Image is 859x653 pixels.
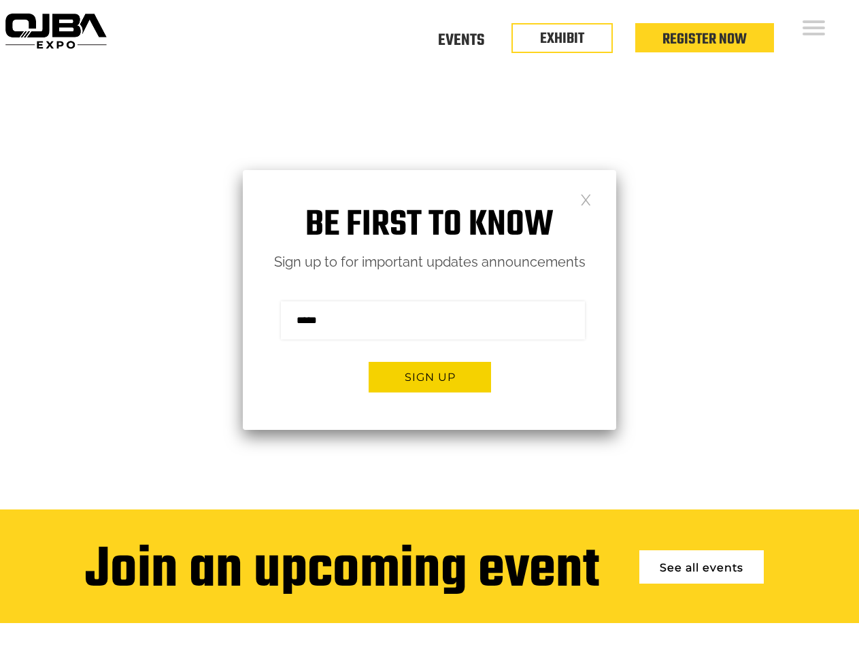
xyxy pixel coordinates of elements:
a: Register Now [662,28,747,51]
button: Sign up [369,362,491,392]
a: Close [580,193,592,205]
a: See all events [639,550,764,584]
h1: Be first to know [243,204,616,247]
a: EXHIBIT [540,27,584,50]
p: Sign up to for important updates announcements [243,250,616,274]
div: Join an upcoming event [85,540,599,603]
